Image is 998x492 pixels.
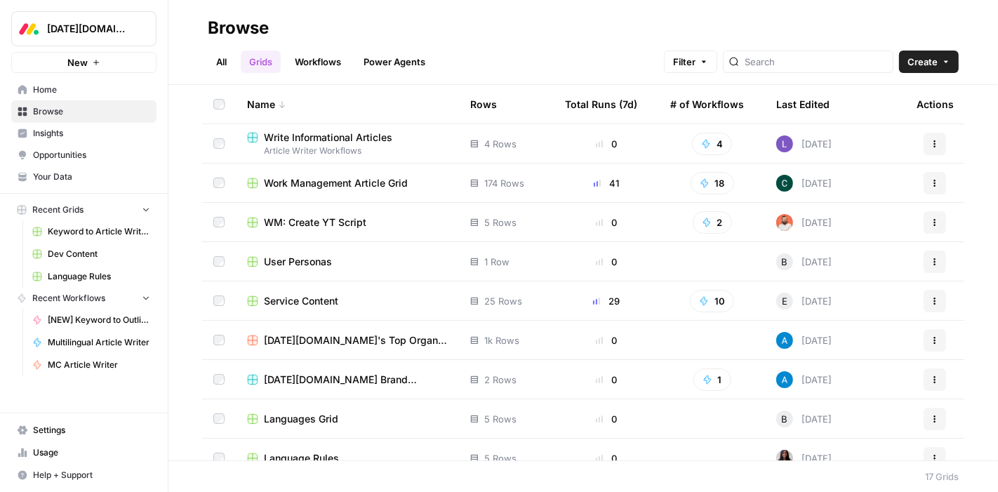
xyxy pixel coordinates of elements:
[247,145,448,157] span: Article Writer Workflows
[11,79,157,101] a: Home
[33,127,150,140] span: Insights
[776,450,832,467] div: [DATE]
[48,314,150,326] span: [NEW] Keyword to Outline
[26,220,157,243] a: Keyword to Article Writer Grid
[899,51,959,73] button: Create
[264,131,392,145] span: Write Informational Articles
[565,412,648,426] div: 0
[264,215,366,230] span: WM: Create YT Script
[670,85,744,124] div: # of Workflows
[565,451,648,465] div: 0
[745,55,887,69] input: Search
[776,85,830,124] div: Last Edited
[247,215,448,230] a: WM: Create YT Script
[48,248,150,260] span: Dev Content
[691,172,734,194] button: 18
[11,144,157,166] a: Opportunities
[33,424,150,437] span: Settings
[264,333,448,347] span: [DATE][DOMAIN_NAME]'s Top Organic Pages
[26,309,157,331] a: [NEW] Keyword to Outline
[67,55,88,69] span: New
[247,373,448,387] a: [DATE][DOMAIN_NAME] Brand Mentions Analyzer
[48,359,150,371] span: MC Article Writer
[776,332,793,349] img: o3cqybgnmipr355j8nz4zpq1mc6x
[264,373,448,387] span: [DATE][DOMAIN_NAME] Brand Mentions Analyzer
[247,451,448,465] a: Language Rules
[33,171,150,183] span: Your Data
[484,373,517,387] span: 2 Rows
[247,131,448,157] a: Write Informational ArticlesArticle Writer Workflows
[776,450,793,467] img: rox323kbkgutb4wcij4krxobkpon
[26,243,157,265] a: Dev Content
[776,214,793,231] img: ui9db3zf480wl5f9in06l3n7q51r
[565,85,637,124] div: Total Runs (7d)
[776,175,793,192] img: vwv6frqzyjkvcnqomnnxlvzyyij2
[565,294,648,308] div: 29
[11,441,157,464] a: Usage
[693,368,731,391] button: 1
[693,211,732,234] button: 2
[33,84,150,96] span: Home
[484,451,517,465] span: 5 Rows
[776,293,832,310] div: [DATE]
[26,265,157,288] a: Language Rules
[355,51,434,73] a: Power Agents
[484,176,524,190] span: 174 Rows
[32,292,105,305] span: Recent Workflows
[11,419,157,441] a: Settings
[16,16,41,41] img: Monday.com Logo
[33,149,150,161] span: Opportunities
[11,464,157,486] button: Help + Support
[782,412,788,426] span: B
[690,290,734,312] button: 10
[48,336,150,349] span: Multilingual Article Writer
[11,199,157,220] button: Recent Grids
[11,52,157,73] button: New
[247,412,448,426] a: Languages Grid
[33,446,150,459] span: Usage
[48,270,150,283] span: Language Rules
[664,51,717,73] button: Filter
[247,294,448,308] a: Service Content
[692,133,732,155] button: 4
[484,294,522,308] span: 25 Rows
[208,17,269,39] div: Browse
[26,331,157,354] a: Multilingual Article Writer
[264,294,338,308] span: Service Content
[776,214,832,231] div: [DATE]
[776,253,832,270] div: [DATE]
[11,166,157,188] a: Your Data
[470,85,497,124] div: Rows
[26,354,157,376] a: MC Article Writer
[264,412,338,426] span: Languages Grid
[484,215,517,230] span: 5 Rows
[247,255,448,269] a: User Personas
[11,100,157,123] a: Browse
[484,255,510,269] span: 1 Row
[484,333,519,347] span: 1k Rows
[565,215,648,230] div: 0
[33,469,150,481] span: Help + Support
[776,135,832,152] div: [DATE]
[247,85,448,124] div: Name
[484,412,517,426] span: 5 Rows
[565,255,648,269] div: 0
[247,176,448,190] a: Work Management Article Grid
[776,332,832,349] div: [DATE]
[47,22,132,36] span: [DATE][DOMAIN_NAME]
[565,373,648,387] div: 0
[782,294,787,308] span: E
[11,288,157,309] button: Recent Workflows
[264,255,332,269] span: User Personas
[32,204,84,216] span: Recent Grids
[484,137,517,151] span: 4 Rows
[208,51,235,73] a: All
[673,55,696,69] span: Filter
[264,451,339,465] span: Language Rules
[264,176,408,190] span: Work Management Article Grid
[776,135,793,152] img: rn7sh892ioif0lo51687sih9ndqw
[907,55,938,69] span: Create
[33,105,150,118] span: Browse
[917,85,954,124] div: Actions
[776,371,793,388] img: o3cqybgnmipr355j8nz4zpq1mc6x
